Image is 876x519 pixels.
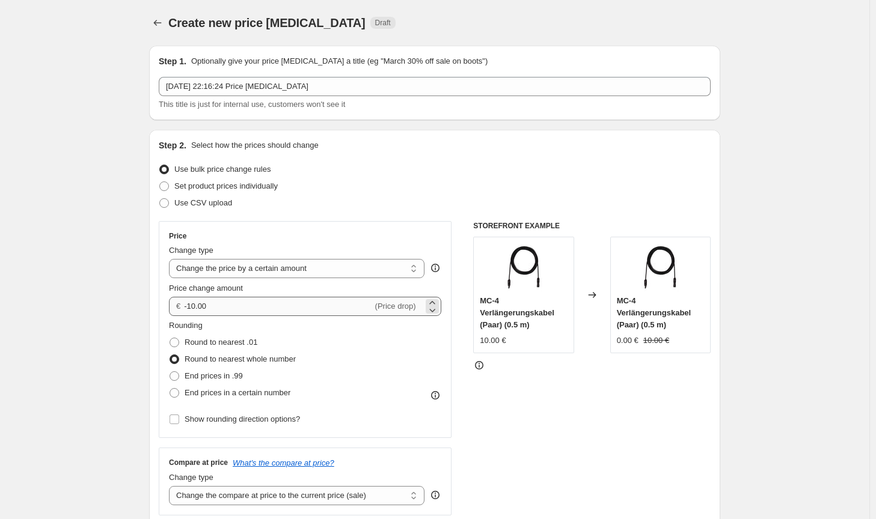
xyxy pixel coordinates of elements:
[169,321,203,330] span: Rounding
[169,231,186,241] h3: Price
[185,354,296,363] span: Round to nearest whole number
[643,335,669,347] strike: 10.00 €
[473,221,711,231] h6: STOREFRONT EXAMPLE
[429,262,441,274] div: help
[159,100,345,109] span: This title is just for internal use, customers won't see it
[185,371,243,380] span: End prices in .99
[185,338,257,347] span: Round to nearest .01
[185,414,300,423] span: Show rounding direction options?
[174,165,271,174] span: Use bulk price change rules
[617,335,639,347] div: 0.00 €
[480,335,506,347] div: 10.00 €
[169,284,243,293] span: Price change amount
[500,243,548,291] img: kabel.3_1_80x.webp
[480,296,554,329] span: MC-4 Verlängerungskabel (Paar) (0.5 m)
[617,296,691,329] span: MC-4 Verlängerungskabel (Paar) (0.5 m)
[429,489,441,501] div: help
[176,302,180,311] span: €
[191,139,319,151] p: Select how the prices should change
[191,55,488,67] p: Optionally give your price [MEDICAL_DATA] a title (eg "March 30% off sale on boots")
[169,246,213,255] span: Change type
[159,139,186,151] h2: Step 2.
[233,458,334,467] button: What's the compare at price?
[375,302,416,311] span: (Price drop)
[185,388,290,397] span: End prices in a certain number
[169,458,228,467] h3: Compare at price
[636,243,684,291] img: kabel.3_1_80x.webp
[159,77,711,96] input: 30% off holiday sale
[375,18,391,28] span: Draft
[169,473,213,482] span: Change type
[149,14,166,31] button: Price change jobs
[159,55,186,67] h2: Step 1.
[168,16,366,29] span: Create new price [MEDICAL_DATA]
[184,297,372,316] input: -10.00
[174,181,278,190] span: Set product prices individually
[174,198,232,207] span: Use CSV upload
